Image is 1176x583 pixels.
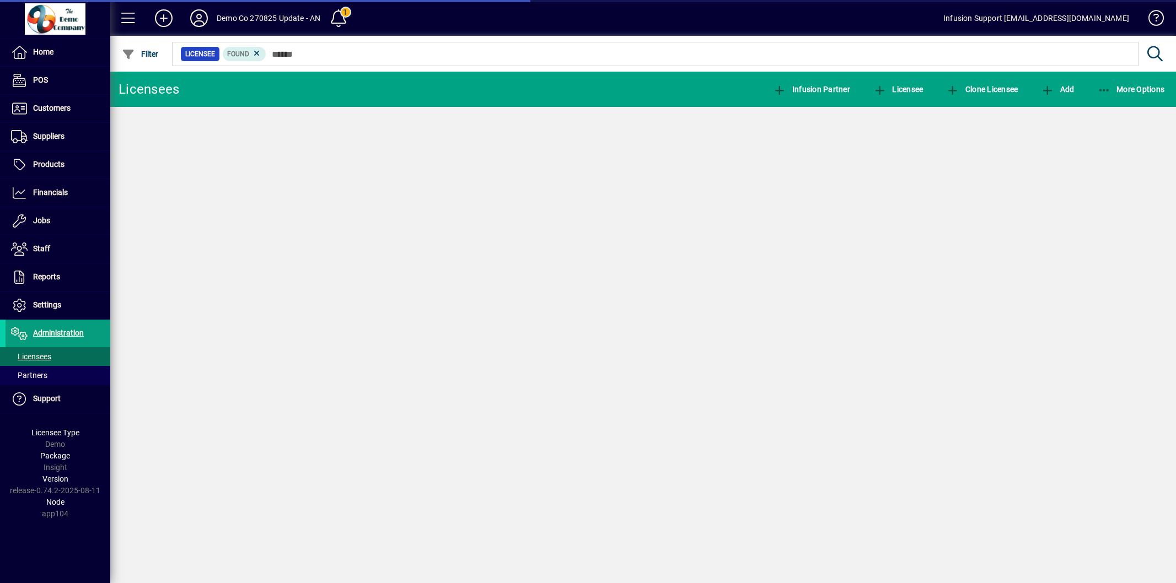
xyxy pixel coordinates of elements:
span: Customers [33,104,71,112]
mat-chip: Found Status: Found [223,47,266,61]
a: Partners [6,366,110,385]
a: Jobs [6,207,110,235]
span: Node [46,498,65,506]
button: More Options [1095,79,1168,99]
div: Licensees [119,80,179,98]
span: Financials [33,188,68,197]
span: Partners [11,371,47,380]
span: Infusion Partner [773,85,850,94]
span: POS [33,75,48,84]
button: Infusion Partner [770,79,853,99]
button: Filter [119,44,162,64]
button: Clone Licensee [943,79,1021,99]
a: Settings [6,291,110,319]
span: Administration [33,328,84,337]
a: Licensees [6,347,110,366]
span: Staff [33,244,50,253]
a: POS [6,67,110,94]
span: More Options [1098,85,1165,94]
a: Support [6,385,110,413]
a: Products [6,151,110,179]
a: Customers [6,95,110,122]
span: Reports [33,272,60,281]
a: Financials [6,179,110,207]
span: Version [42,474,68,483]
span: Products [33,160,65,169]
a: Home [6,39,110,66]
span: Licensees [11,352,51,361]
button: Add [146,8,181,28]
span: Settings [33,300,61,309]
span: Clone Licensee [946,85,1018,94]
a: Suppliers [6,123,110,150]
a: Knowledge Base [1140,2,1162,38]
button: Profile [181,8,217,28]
span: Licensee [873,85,923,94]
a: Staff [6,235,110,263]
a: Reports [6,263,110,291]
span: Suppliers [33,132,65,141]
span: Home [33,47,53,56]
span: Jobs [33,216,50,225]
div: Infusion Support [EMAIL_ADDRESS][DOMAIN_NAME] [943,9,1129,27]
span: Package [40,451,70,460]
button: Add [1038,79,1077,99]
button: Licensee [871,79,926,99]
div: Demo Co 270825 Update - AN [217,9,321,27]
span: Licensee Type [31,428,79,437]
span: Found [227,50,249,58]
span: Filter [122,50,159,58]
span: Add [1041,85,1074,94]
span: Support [33,394,61,403]
span: Licensee [185,48,215,60]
